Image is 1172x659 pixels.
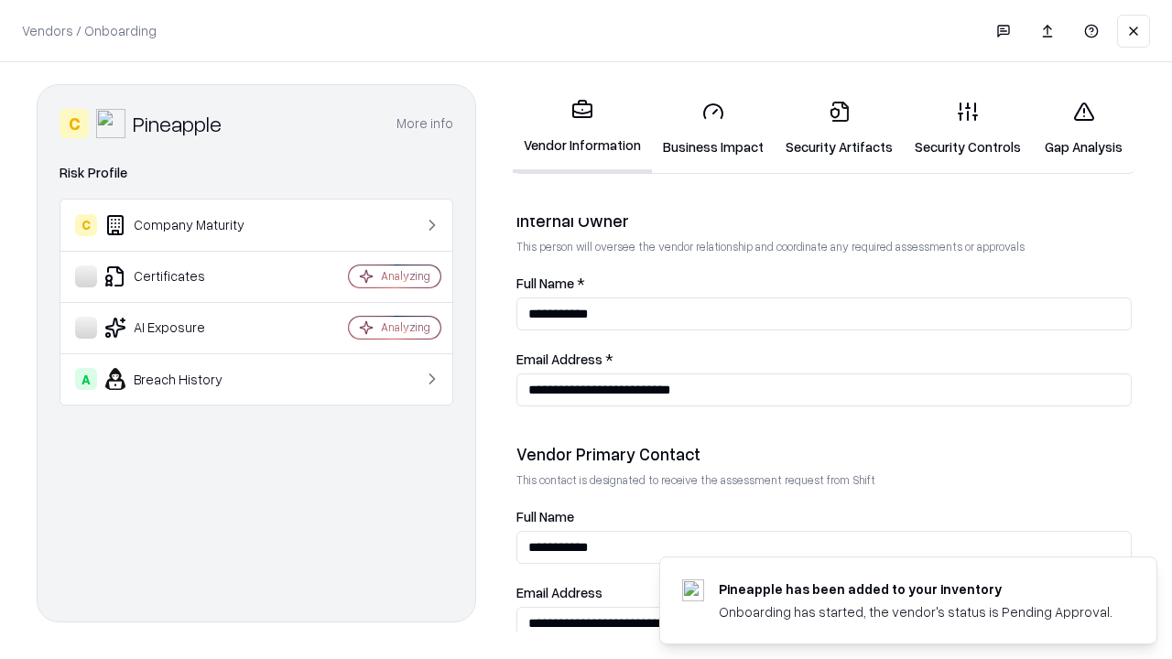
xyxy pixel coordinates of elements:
p: This contact is designated to receive the assessment request from Shift [516,472,1132,488]
label: Email Address * [516,352,1132,366]
div: Vendor Primary Contact [516,443,1132,465]
div: Internal Owner [516,210,1132,232]
a: Business Impact [652,86,775,171]
label: Full Name * [516,276,1132,290]
label: Full Name [516,510,1132,524]
img: pineappleenergy.com [682,579,704,601]
p: This person will oversee the vendor relationship and coordinate any required assessments or appro... [516,239,1132,254]
label: Email Address [516,586,1132,600]
div: Analyzing [381,268,430,284]
a: Security Artifacts [775,86,904,171]
a: Vendor Information [513,84,652,173]
div: Analyzing [381,319,430,335]
div: AI Exposure [75,317,294,339]
button: More info [396,107,453,140]
div: C [60,109,89,138]
a: Security Controls [904,86,1032,171]
p: Vendors / Onboarding [22,21,157,40]
div: Onboarding has started, the vendor's status is Pending Approval. [719,602,1112,621]
div: Risk Profile [60,162,453,184]
div: Breach History [75,368,294,390]
div: Company Maturity [75,214,294,236]
div: Certificates [75,265,294,287]
div: C [75,214,97,236]
img: Pineapple [96,109,125,138]
div: Pineapple [133,109,222,138]
div: A [75,368,97,390]
a: Gap Analysis [1032,86,1135,171]
div: Pineapple has been added to your inventory [719,579,1112,599]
